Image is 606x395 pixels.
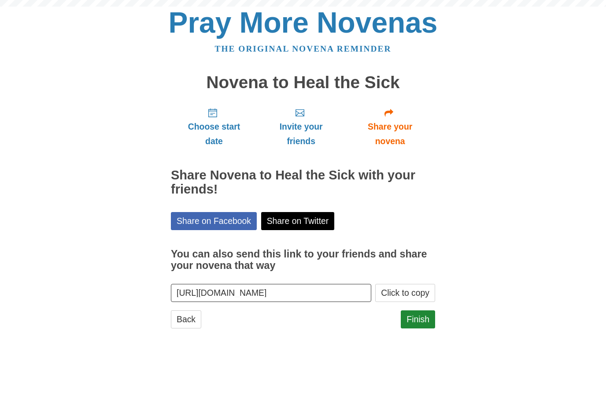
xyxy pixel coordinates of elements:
[171,168,435,197] h2: Share Novena to Heal the Sick with your friends!
[261,212,335,230] a: Share on Twitter
[257,101,345,153] a: Invite your friends
[171,249,435,271] h3: You can also send this link to your friends and share your novena that way
[180,119,248,149] span: Choose start date
[215,44,392,53] a: The original novena reminder
[401,310,435,328] a: Finish
[171,212,257,230] a: Share on Facebook
[169,6,438,39] a: Pray More Novenas
[171,310,201,328] a: Back
[171,101,257,153] a: Choose start date
[354,119,426,149] span: Share your novena
[266,119,336,149] span: Invite your friends
[375,284,435,302] button: Click to copy
[345,101,435,153] a: Share your novena
[171,73,435,92] h1: Novena to Heal the Sick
